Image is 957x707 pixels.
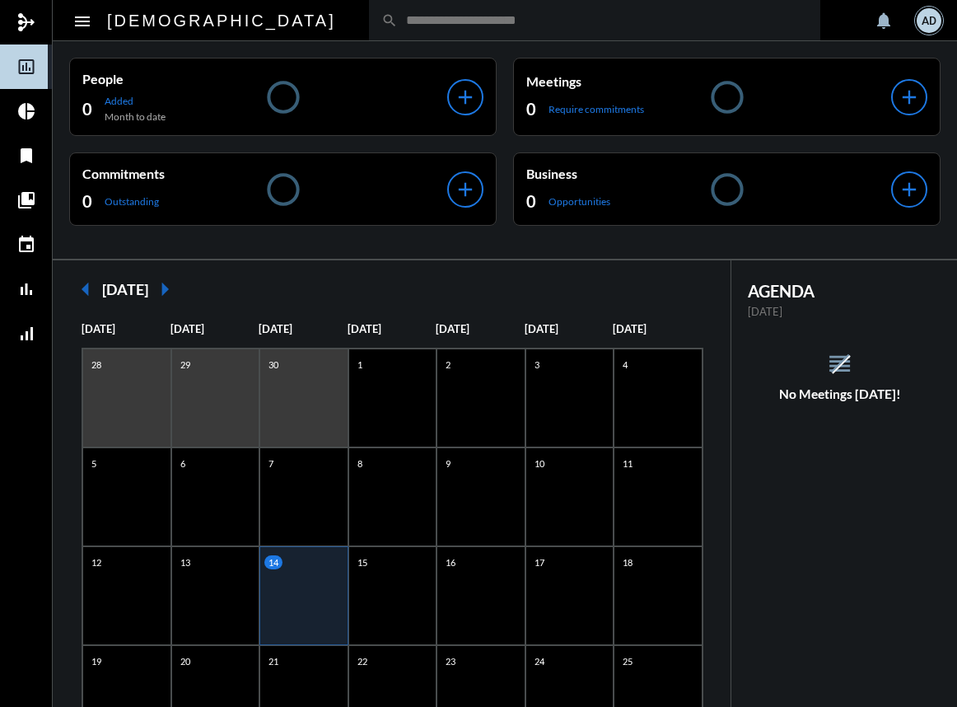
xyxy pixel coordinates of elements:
mat-icon: notifications [874,11,894,30]
mat-icon: mediation [16,12,36,32]
p: 17 [530,555,549,569]
p: 12 [87,555,105,569]
p: 29 [176,358,194,372]
p: [DATE] [348,322,436,335]
p: [DATE] [525,322,614,335]
p: 14 [264,555,282,569]
p: [DATE] [259,322,348,335]
p: 19 [87,654,105,668]
p: [DATE] [82,322,170,335]
p: 10 [530,457,549,471]
p: 4 [619,358,632,372]
p: 23 [441,654,460,668]
mat-icon: bookmark [16,146,36,166]
p: 9 [441,457,455,471]
p: [DATE] [613,322,702,335]
p: 20 [176,654,194,668]
mat-icon: bar_chart [16,279,36,299]
p: 30 [264,358,282,372]
p: 28 [87,358,105,372]
p: 2 [441,358,455,372]
mat-icon: Side nav toggle icon [72,12,92,31]
p: 22 [353,654,371,668]
p: 13 [176,555,194,569]
p: [DATE] [436,322,525,335]
mat-icon: signal_cellular_alt [16,324,36,344]
p: 3 [530,358,544,372]
p: 16 [441,555,460,569]
mat-icon: reorder [826,350,853,377]
p: 15 [353,555,371,569]
p: 11 [619,457,637,471]
p: 21 [264,654,282,668]
p: 1 [353,358,366,372]
mat-icon: insert_chart_outlined [16,57,36,77]
h2: [DATE] [102,280,148,298]
h2: AGENDA [748,281,933,301]
p: [DATE] [170,322,259,335]
mat-icon: arrow_left [69,273,102,306]
mat-icon: arrow_right [148,273,181,306]
h2: [DEMOGRAPHIC_DATA] [107,7,336,34]
p: 18 [619,555,637,569]
mat-icon: pie_chart [16,101,36,121]
h5: No Meetings [DATE]! [731,386,950,401]
p: 6 [176,457,189,471]
mat-icon: collections_bookmark [16,190,36,210]
p: 25 [619,654,637,668]
div: AD [917,8,941,33]
button: Toggle sidenav [66,4,99,37]
mat-icon: search [381,12,398,29]
mat-icon: event [16,235,36,255]
p: [DATE] [748,305,933,318]
p: 7 [264,457,278,471]
p: 24 [530,654,549,668]
p: 5 [87,457,100,471]
p: 8 [353,457,366,471]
